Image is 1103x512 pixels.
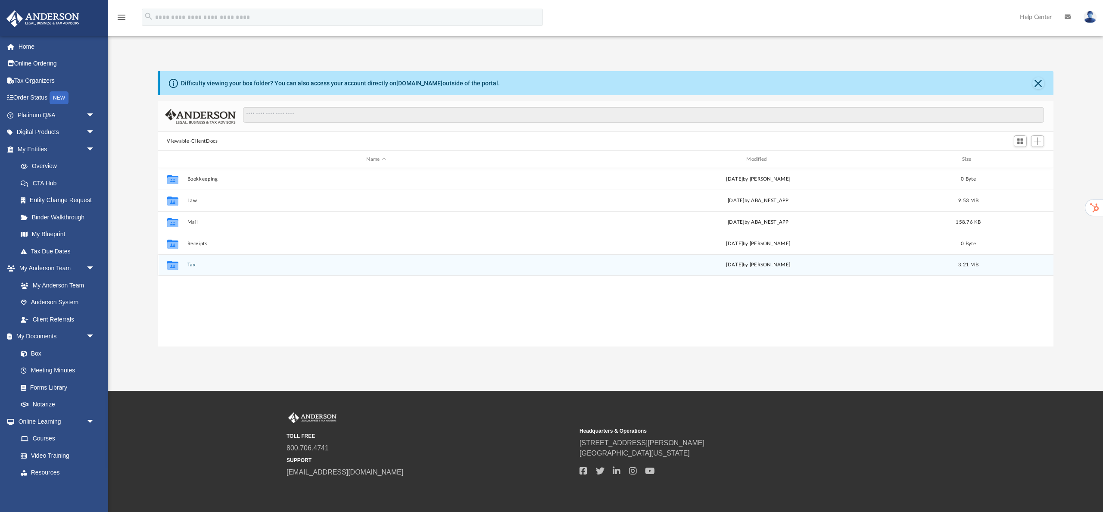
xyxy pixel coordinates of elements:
[569,175,947,183] div: [DATE] by [PERSON_NAME]
[6,106,108,124] a: Platinum Q&Aarrow_drop_down
[396,80,442,87] a: [DOMAIN_NAME]
[12,243,108,260] a: Tax Due Dates
[1032,77,1044,89] button: Close
[12,430,103,447] a: Courses
[187,241,565,247] button: Receipts
[6,89,108,107] a: Order StatusNEW
[86,260,103,278] span: arrow_drop_down
[956,220,981,225] span: 158.76 KB
[958,262,978,267] span: 3.21 MB
[243,107,1044,123] input: Search files and folders
[580,450,690,457] a: [GEOGRAPHIC_DATA][US_STATE]
[6,140,108,158] a: My Entitiesarrow_drop_down
[580,439,704,446] a: [STREET_ADDRESS][PERSON_NAME]
[12,379,99,396] a: Forms Library
[12,277,99,294] a: My Anderson Team
[6,72,108,89] a: Tax Organizers
[12,311,103,328] a: Client Referrals
[86,124,103,141] span: arrow_drop_down
[50,91,69,104] div: NEW
[287,456,573,464] small: SUPPORT
[12,175,108,192] a: CTA Hub
[12,209,108,226] a: Binder Walkthrough
[989,156,1050,163] div: id
[86,328,103,346] span: arrow_drop_down
[569,219,947,226] div: [DATE] by ABA_NEST_APP
[6,413,103,430] a: Online Learningarrow_drop_down
[12,226,103,243] a: My Blueprint
[116,16,127,22] a: menu
[6,38,108,55] a: Home
[158,168,1053,347] div: grid
[181,79,500,88] div: Difficulty viewing your box folder? You can also access your account directly on outside of the p...
[12,192,108,209] a: Entity Change Request
[569,197,947,205] div: [DATE] by ABA_NEST_APP
[187,156,565,163] div: Name
[569,240,947,248] div: [DATE] by [PERSON_NAME]
[86,140,103,158] span: arrow_drop_down
[6,328,103,345] a: My Documentsarrow_drop_down
[12,294,103,311] a: Anderson System
[161,156,183,163] div: id
[6,481,108,498] a: Billingarrow_drop_down
[12,464,103,481] a: Resources
[287,432,573,440] small: TOLL FREE
[6,124,108,141] a: Digital Productsarrow_drop_down
[12,362,103,379] a: Meeting Minutes
[187,198,565,203] button: Law
[951,156,985,163] div: Size
[86,413,103,431] span: arrow_drop_down
[167,137,218,145] button: Viewable-ClientDocs
[6,260,103,277] a: My Anderson Teamarrow_drop_down
[287,468,403,476] a: [EMAIL_ADDRESS][DOMAIN_NAME]
[961,241,976,246] span: 0 Byte
[187,176,565,182] button: Bookkeeping
[569,156,947,163] div: Modified
[4,10,82,27] img: Anderson Advisors Platinum Portal
[287,444,329,452] a: 800.706.4741
[958,198,978,203] span: 9.53 MB
[12,447,99,464] a: Video Training
[580,427,866,435] small: Headquarters & Operations
[144,12,153,21] i: search
[961,177,976,181] span: 0 Byte
[287,412,338,424] img: Anderson Advisors Platinum Portal
[187,219,565,225] button: Mail
[86,481,103,499] span: arrow_drop_down
[6,55,108,72] a: Online Ordering
[1014,135,1027,147] button: Switch to Grid View
[1084,11,1097,23] img: User Pic
[86,106,103,124] span: arrow_drop_down
[12,158,108,175] a: Overview
[569,261,947,269] div: [DATE] by [PERSON_NAME]
[12,396,103,413] a: Notarize
[116,12,127,22] i: menu
[187,262,565,268] button: Tax
[1031,135,1044,147] button: Add
[12,345,99,362] a: Box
